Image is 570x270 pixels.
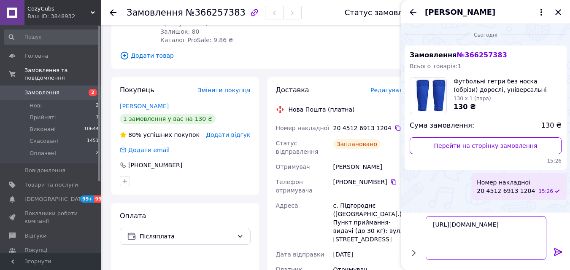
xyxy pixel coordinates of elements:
div: [PERSON_NAME] [332,159,408,174]
span: Показники роботи компанії [24,210,78,225]
span: [PERSON_NAME] [425,7,495,18]
span: Адреса [276,202,298,209]
div: Заплановано [333,139,381,149]
div: Нова Пошта (платна) [286,105,357,114]
span: Покупці [24,246,47,254]
button: Назад [408,7,418,17]
div: Додати email [119,146,170,154]
img: 5399133401_w100_h100_futbolnye-getry-bez.jpg [410,78,446,114]
span: Артикул: G118/L3 [160,20,215,27]
div: Ваш ID: 3848932 [27,13,101,20]
span: Доставка [276,86,309,94]
span: 130 ₴ [541,121,562,131]
a: Перейти на сторінку замовлення [410,137,562,154]
span: Змінити покупця [198,87,251,94]
input: Пошук [4,29,100,45]
span: Скасовані [30,137,58,145]
span: Післяплата [140,232,233,241]
div: Додати email [127,146,170,154]
span: Нові [30,102,42,110]
span: Оплата [120,212,146,220]
span: Редагувати [370,87,406,94]
span: Номер накладної 20 4512 6913 1204 [477,178,535,195]
span: 2 [96,102,99,110]
span: Сьогодні [470,32,501,39]
span: Товари та послуги [24,181,78,189]
span: Повідомлення [24,167,65,174]
span: Замовлення [410,51,507,59]
span: Телефон отримувача [276,179,313,194]
span: 10644 [84,126,99,133]
span: CozyCubs [27,5,91,13]
div: [PHONE_NUMBER] [333,178,406,186]
div: [DATE] [332,247,408,262]
span: 15:26 12.10.2025 [410,158,562,165]
span: Додати відгук [206,131,250,138]
span: 130 x 1 (пара) [454,96,491,102]
div: успішних покупок [120,131,200,139]
span: Прийняті [30,114,56,121]
span: Замовлення [127,8,183,18]
span: Додати товар [120,51,406,60]
span: 130 ₴ [454,103,476,111]
span: Отримувач [276,163,310,170]
span: Головна [24,52,48,60]
span: № 366257383 [457,51,507,59]
span: Оплачені [30,150,56,157]
span: Замовлення та повідомлення [24,67,101,82]
span: 1451 [87,137,99,145]
a: [PERSON_NAME] [120,103,169,110]
span: Відгуки [24,232,46,240]
div: Статус замовлення [345,8,422,17]
span: 15:26 12.10.2025 [538,188,553,195]
div: 1 замовлення у вас на 130 ₴ [120,114,216,124]
span: Виконані [30,126,56,133]
button: Показати кнопки [408,247,419,258]
div: с. Підгороднє ([GEOGRAPHIC_DATA].), Пункт приймання-видачі (до 30 кг): вул. [STREET_ADDRESS] [332,198,408,247]
span: 2 [96,150,99,157]
span: Залишок: 80 [160,28,199,35]
span: Футбольні гетри без носка (обрізи) дорослі, універсальні Сині [454,77,562,94]
button: Закрити [553,7,563,17]
span: Сума замовлення: [410,121,474,131]
span: №366257383 [186,8,246,18]
span: Замовлення [24,89,59,96]
span: Каталог ProSale: 9.86 ₴ [160,37,233,43]
span: 80% [128,131,141,138]
div: 20 4512 6913 1204 [333,124,406,132]
span: [DEMOGRAPHIC_DATA] [24,195,87,203]
span: Номер накладної [276,125,330,131]
div: Повернутися назад [110,8,116,17]
span: 99+ [94,195,108,203]
span: 1 [96,114,99,121]
span: Всього товарів: 1 [410,63,462,70]
textarea: [URL][DOMAIN_NAME] [426,216,546,260]
span: 2 [89,89,97,96]
span: Дата відправки [276,251,324,258]
div: [PHONE_NUMBER] [127,161,183,169]
span: Статус відправлення [276,140,319,155]
button: [PERSON_NAME] [425,7,546,18]
div: 12.10.2025 [405,30,567,39]
span: 99+ [80,195,94,203]
span: Покупець [120,86,154,94]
